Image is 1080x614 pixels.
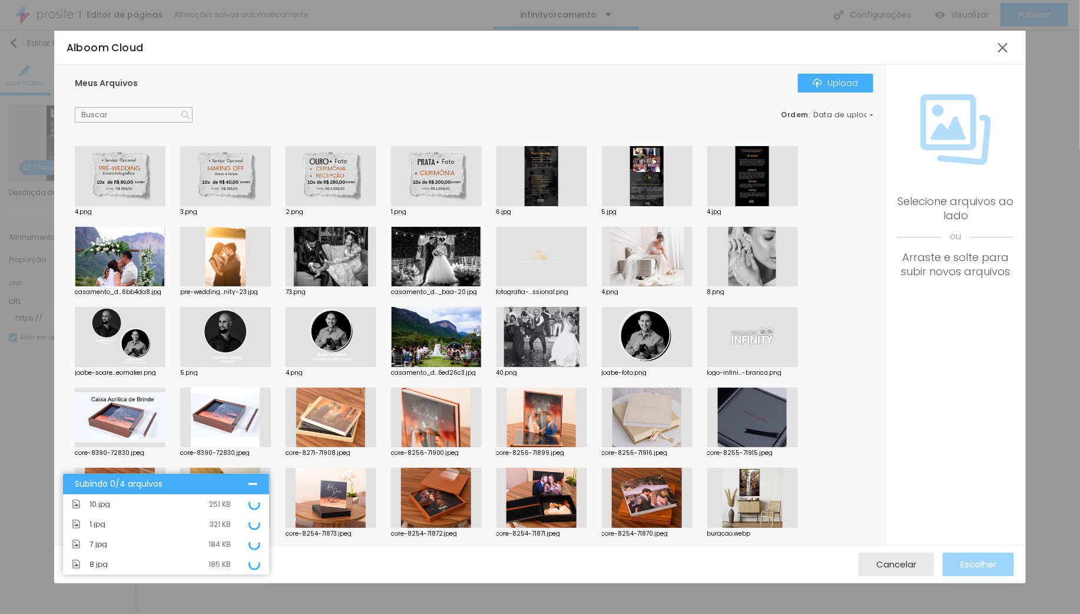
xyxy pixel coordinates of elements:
[602,370,693,376] div: joabe-foto.png
[75,480,249,488] div: Subindo 0/4 arquivos
[67,41,144,55] span: Alboom Cloud
[72,500,81,509] img: Icone
[707,450,798,456] div: core-8255-71915.jpeg
[496,450,587,456] div: core-8256-71899.jpeg
[209,501,231,508] div: 251 KB
[286,289,376,295] div: 73.png
[72,560,81,569] img: Icone
[897,194,1015,279] div: Selecione arquivos ao lado Arraste e solte para subir novos arquivos
[943,553,1014,576] button: Escolher
[208,541,231,548] div: 184 KB
[75,77,138,89] span: Meus Arquivos
[181,111,190,119] img: Icone
[391,209,482,215] div: 1.png
[286,370,376,376] div: 4.png
[602,209,693,215] div: 5.jpg
[496,531,587,537] div: core-8254-71871.jpeg
[876,559,916,569] span: Cancelar
[72,540,81,549] img: Icone
[813,78,822,88] img: Icone
[180,289,271,295] div: pre-wedding...nity-23.jpg
[90,541,107,548] span: 7.jpg
[75,209,165,215] div: 4.png
[602,450,693,456] div: core-8255-71916.jpeg
[707,370,798,376] div: logo-infini...-branca.png
[180,450,271,456] div: core-8390-72830.jpeg
[180,209,271,215] div: 3.png
[391,289,482,295] div: casamento_d..._baa-20.jpg
[897,223,1015,250] span: ou
[602,289,693,295] div: 4.png
[496,209,587,215] div: 6.jpg
[90,521,105,528] span: 1.jpg
[920,94,991,165] img: Icone
[814,111,875,118] span: Data de upload
[496,289,587,295] div: fotografia-...ssional.png
[286,209,376,215] div: 2.png
[960,559,996,569] span: Escolher
[75,289,165,295] div: casamento_d...6bb4da8.jpg
[75,107,193,123] input: Buscar
[286,531,376,537] div: core-8254-71873.jpeg
[602,531,693,537] div: core-8254-71870.jpeg
[391,370,482,376] div: casamento_d...6ed26c3.jpg
[707,289,798,295] div: 8.png
[781,111,873,118] div: :
[208,561,231,568] div: 185 KB
[75,370,165,376] div: joabe-soare...eomaker.png
[707,209,798,215] div: 4.jpg
[210,521,231,528] div: 321 KB
[391,531,482,537] div: core-8254-71872.jpeg
[90,561,108,568] span: 8.jpg
[496,370,587,376] div: 40.png
[72,520,81,529] img: Icone
[813,78,859,88] div: Upload
[859,553,934,576] button: Cancelar
[286,450,376,456] div: core-8271-71908.jpeg
[75,450,165,456] div: core-8390-72830.jpeg
[90,501,110,508] span: 10.jpg
[781,110,809,120] span: Ordem
[798,74,873,93] button: IconeUpload
[707,531,798,537] div: buracao.webp
[180,370,271,376] div: 5.png
[391,450,482,456] div: core-8256-71900.jpeg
